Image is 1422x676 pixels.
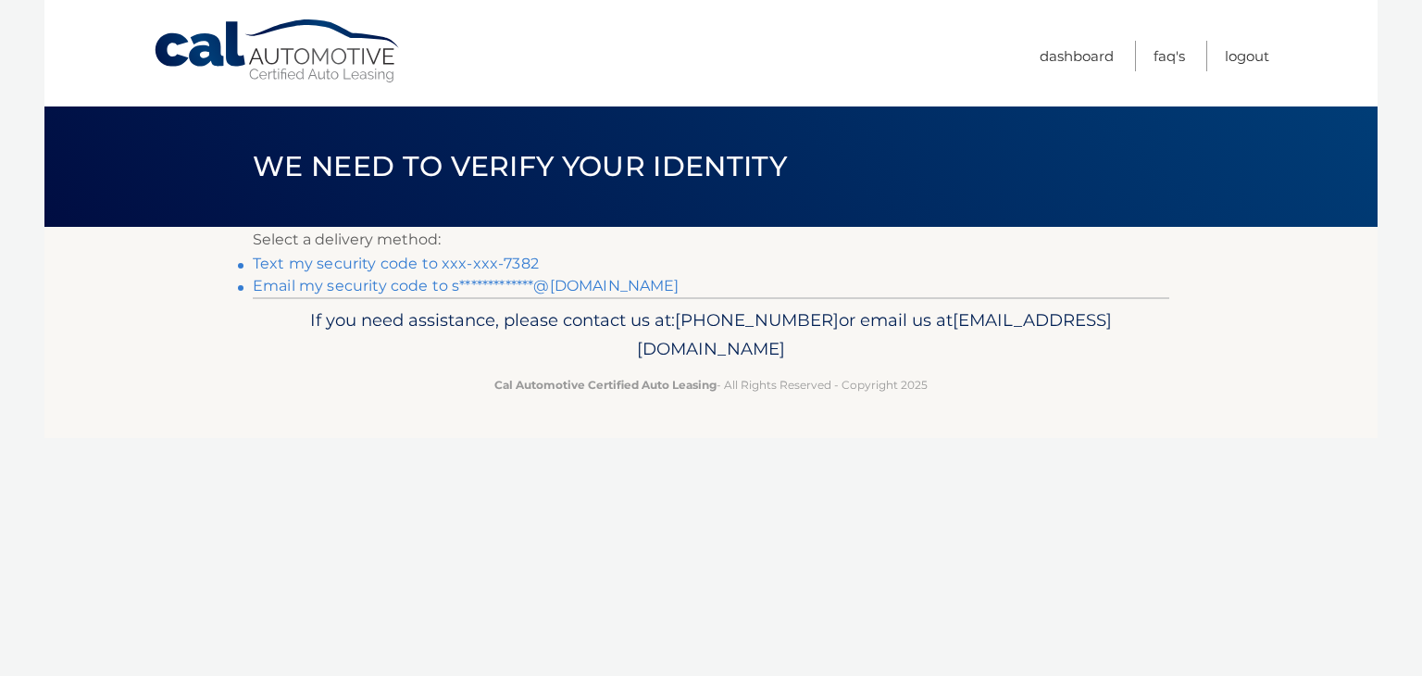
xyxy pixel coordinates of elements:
[675,309,839,331] span: [PHONE_NUMBER]
[253,149,787,183] span: We need to verify your identity
[1225,41,1269,71] a: Logout
[253,255,539,272] a: Text my security code to xxx-xxx-7382
[1154,41,1185,71] a: FAQ's
[494,378,717,392] strong: Cal Automotive Certified Auto Leasing
[265,375,1157,394] p: - All Rights Reserved - Copyright 2025
[153,19,403,84] a: Cal Automotive
[1040,41,1114,71] a: Dashboard
[253,227,1169,253] p: Select a delivery method:
[265,306,1157,365] p: If you need assistance, please contact us at: or email us at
